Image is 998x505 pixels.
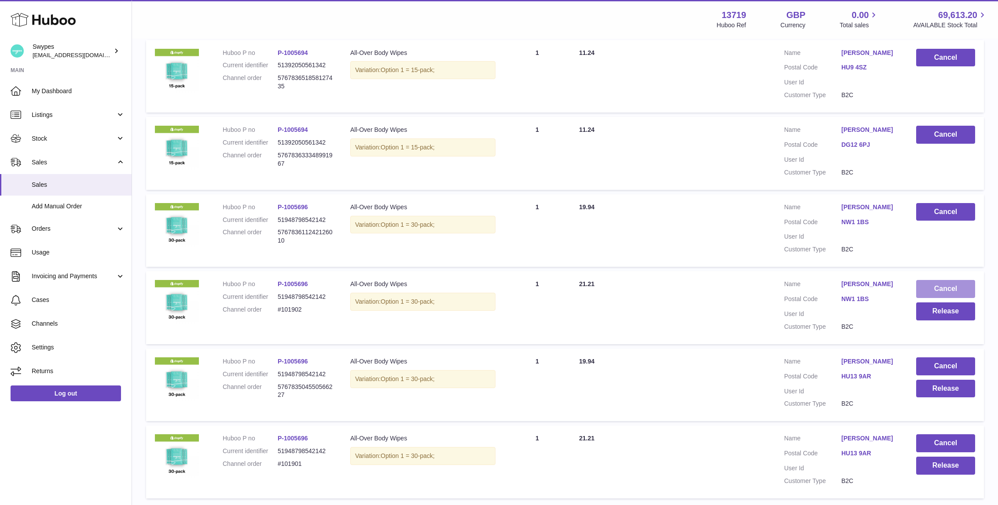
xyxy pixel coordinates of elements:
[223,370,278,378] dt: Current identifier
[840,9,879,29] a: 0.00 Total sales
[32,111,116,119] span: Listings
[852,9,869,21] span: 0.00
[223,203,278,211] dt: Huboo P no
[381,375,435,382] span: Option 1 = 30-pack;
[350,49,495,57] div: All-Over Body Wipes
[841,203,899,211] a: [PERSON_NAME]
[504,425,570,498] td: 1
[504,349,570,421] td: 1
[784,295,841,305] dt: Postal Code
[504,40,570,113] td: 1
[223,216,278,224] dt: Current identifier
[504,117,570,190] td: 1
[11,385,121,401] a: Log out
[784,49,841,59] dt: Name
[786,9,805,21] strong: GBP
[913,9,987,29] a: 69,613.20 AVAILABLE Stock Total
[841,49,899,57] a: [PERSON_NAME]
[916,457,975,475] button: Release
[350,138,495,156] div: Variation:
[223,383,278,400] dt: Channel order
[223,357,278,366] dt: Huboo P no
[278,435,308,442] a: P-1005696
[504,271,570,344] td: 1
[784,449,841,460] dt: Postal Code
[841,141,899,149] a: DG12 6PJ
[278,61,333,69] dd: 51392050561342
[841,168,899,177] dd: B2C
[350,280,495,288] div: All-Over Body Wipes
[278,370,333,378] dd: 51948798542142
[350,203,495,211] div: All-Over Body Wipes
[278,383,333,400] dd: 576783504550566227
[781,21,806,29] div: Currency
[155,203,199,247] img: 137191726829084.png
[350,61,495,79] div: Variation:
[223,434,278,443] dt: Huboo P no
[278,228,333,245] dd: 576783611242126010
[784,126,841,136] dt: Name
[32,296,125,304] span: Cases
[784,218,841,229] dt: Postal Code
[278,280,308,287] a: P-1005696
[579,203,594,211] span: 19.94
[784,78,841,87] dt: User Id
[278,358,308,365] a: P-1005696
[579,435,594,442] span: 21.21
[916,357,975,375] button: Cancel
[350,370,495,388] div: Variation:
[916,434,975,452] button: Cancel
[579,280,594,287] span: 21.21
[155,280,199,324] img: 137191726829084.png
[155,49,199,93] img: 137191726829119.png
[784,372,841,383] dt: Postal Code
[841,218,899,226] a: NW1 1BS
[916,280,975,298] button: Cancel
[841,126,899,134] a: [PERSON_NAME]
[278,305,333,314] dd: #101902
[350,434,495,443] div: All-Over Body Wipes
[784,168,841,177] dt: Customer Type
[841,280,899,288] a: [PERSON_NAME]
[223,151,278,168] dt: Channel order
[784,280,841,291] dt: Name
[278,460,333,468] dd: #101901
[784,477,841,485] dt: Customer Type
[32,202,125,211] span: Add Manual Order
[381,452,435,459] span: Option 1 = 30-pack;
[33,51,129,58] span: [EMAIL_ADDRESS][DOMAIN_NAME]
[32,225,116,233] span: Orders
[579,358,594,365] span: 19.94
[278,138,333,147] dd: 51392050561342
[278,74,333,91] dd: 576783651858127435
[916,203,975,221] button: Cancel
[784,357,841,368] dt: Name
[223,138,278,147] dt: Current identifier
[784,464,841,472] dt: User Id
[350,293,495,311] div: Variation:
[223,280,278,288] dt: Huboo P no
[223,49,278,57] dt: Huboo P no
[223,460,278,468] dt: Channel order
[278,216,333,224] dd: 51948798542142
[32,343,125,352] span: Settings
[784,233,841,241] dt: User Id
[784,434,841,445] dt: Name
[32,134,116,143] span: Stock
[32,87,125,95] span: My Dashboard
[841,434,899,443] a: [PERSON_NAME]
[916,126,975,144] button: Cancel
[33,43,112,59] div: Swypes
[784,156,841,164] dt: User Id
[840,21,879,29] span: Total sales
[841,372,899,381] a: HU13 9AR
[350,216,495,234] div: Variation:
[913,21,987,29] span: AVAILABLE Stock Total
[223,293,278,301] dt: Current identifier
[504,194,570,267] td: 1
[223,126,278,134] dt: Huboo P no
[841,245,899,254] dd: B2C
[841,357,899,366] a: [PERSON_NAME]
[722,9,746,21] strong: 13719
[784,91,841,99] dt: Customer Type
